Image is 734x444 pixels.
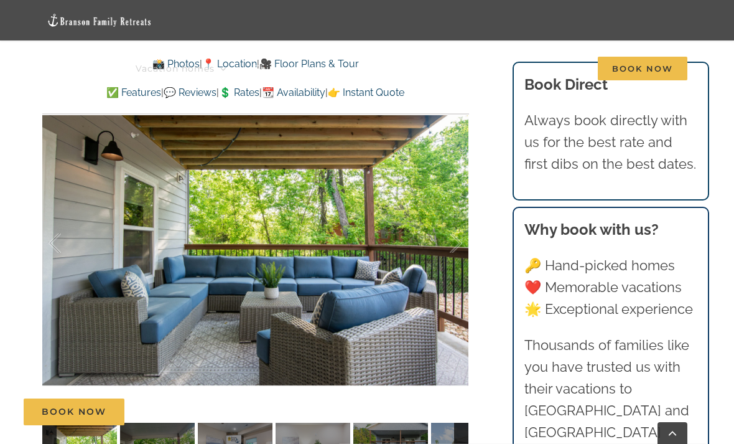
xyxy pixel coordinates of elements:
a: Things to do [254,49,328,89]
h3: Why book with us? [524,219,697,241]
span: Contact [531,64,570,73]
a: 📆 Availability [262,87,325,98]
a: Vacation homes [136,49,226,89]
p: | | | | [42,85,468,101]
span: Things to do [254,64,317,73]
a: Book Now [24,399,124,425]
a: About [461,49,503,89]
span: Deals & More [356,64,421,73]
p: Always book directly with us for the best rate and first dibs on the best dates. [524,110,697,176]
img: Branson Family Retreats Logo [47,13,152,27]
a: 💬 Reviews [164,87,216,98]
span: Book Now [598,57,687,80]
span: Book Now [42,407,106,417]
a: Deals & More [356,49,433,89]
a: 💲 Rates [219,87,259,98]
nav: Main Menu Sticky [136,49,687,89]
span: Vacation homes [136,64,215,73]
span: About [461,64,491,73]
a: 👉 Instant Quote [328,87,404,98]
b: Book Direct [524,75,608,93]
a: Contact [531,49,570,89]
p: 🔑 Hand-picked homes ❤️ Memorable vacations 🌟 Exceptional experience [524,255,697,321]
a: ✅ Features [106,87,161,98]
